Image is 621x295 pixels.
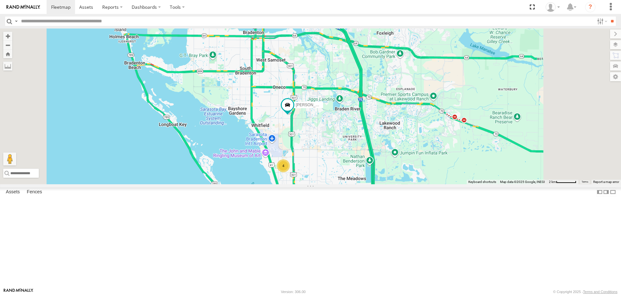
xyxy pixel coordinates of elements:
label: Dock Summary Table to the Right [603,187,609,197]
div: Jerry Dewberry [543,2,562,12]
a: Report a map error [593,180,619,184]
label: Measure [3,62,12,71]
button: Zoom in [3,32,12,40]
button: Keyboard shortcuts [468,180,496,184]
a: Terms (opens in new tab) [582,180,588,183]
label: Map Settings [610,72,621,81]
button: Drag Pegman onto the map to open Street View [3,153,16,165]
a: Terms and Conditions [583,290,617,294]
a: Visit our Website [4,289,33,295]
button: Map Scale: 2 km per 59 pixels [547,180,578,184]
img: rand-logo.svg [6,5,40,9]
label: Fences [24,188,45,197]
div: © Copyright 2025 - [553,290,617,294]
span: 2 km [549,180,556,184]
button: Zoom Home [3,50,12,58]
button: Zoom out [3,40,12,50]
label: Dock Summary Table to the Left [596,187,603,197]
span: [PERSON_NAME] [296,103,328,107]
label: Search Query [14,17,19,26]
label: Hide Summary Table [610,187,616,197]
div: Version: 306.00 [281,290,306,294]
label: Assets [3,188,23,197]
label: Search Filter Options [594,17,608,26]
i: ? [585,2,595,12]
span: Map data ©2025 Google, INEGI [500,180,545,184]
div: 4 [277,159,290,172]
